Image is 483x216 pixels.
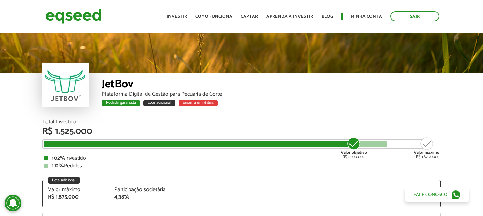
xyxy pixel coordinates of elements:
a: Investir [167,14,187,19]
div: Valor máximo [48,187,104,193]
div: R$ 1.875.000 [414,137,439,159]
a: Como funciona [195,14,232,19]
div: R$ 1.875.000 [48,194,104,200]
strong: Valor máximo [414,149,439,156]
div: R$ 1.500.000 [341,137,367,159]
div: Lote adicional [48,177,80,184]
strong: 102% [52,153,65,163]
img: EqSeed [45,7,101,26]
div: Investido [44,156,439,161]
a: Sair [390,11,439,21]
a: Aprenda a investir [266,14,313,19]
div: 4,38% [114,194,170,200]
div: Participação societária [114,187,170,193]
a: Fale conosco [405,187,469,202]
a: Blog [322,14,333,19]
div: Pedidos [44,163,439,169]
a: Captar [241,14,258,19]
strong: 112% [52,161,64,171]
strong: Valor objetivo [341,149,367,156]
div: JetBov [102,79,441,92]
div: Plataforma Digital de Gestão para Pecuária de Corte [102,92,441,97]
div: R$ 1.525.000 [42,127,441,136]
div: Encerra em 4 dias [179,100,218,106]
a: Minha conta [351,14,382,19]
div: Rodada garantida [102,100,140,106]
div: Lote adicional [143,100,175,106]
div: Total Investido [42,119,441,125]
